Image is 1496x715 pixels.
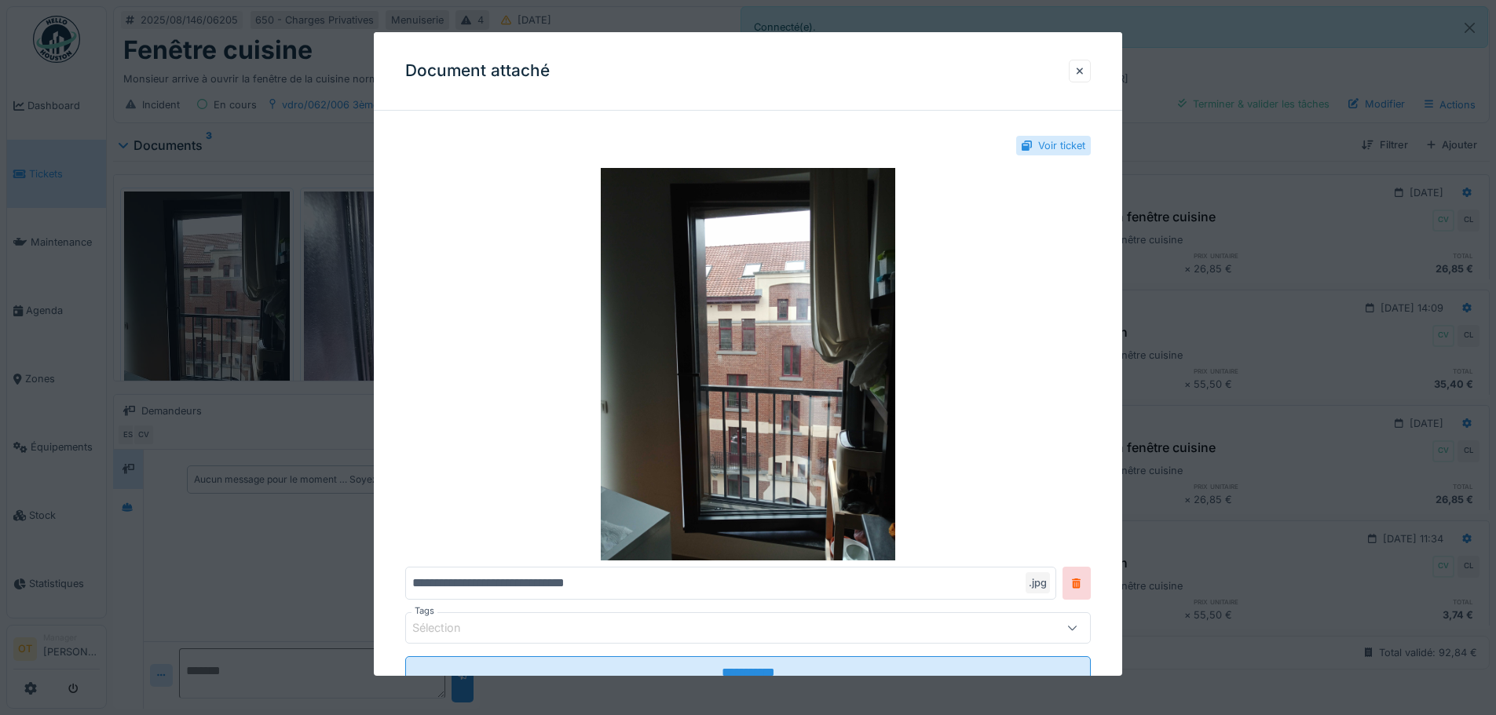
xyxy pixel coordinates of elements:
[405,168,1091,560] img: f5d89b0a-e2cb-4482-bceb-91276ccadaad-17546565360054066386401658320304.jpg
[1026,572,1050,593] div: .jpg
[405,61,550,81] h3: Document attaché
[412,619,483,637] div: Sélection
[411,604,437,618] label: Tags
[1038,138,1085,153] div: Voir ticket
